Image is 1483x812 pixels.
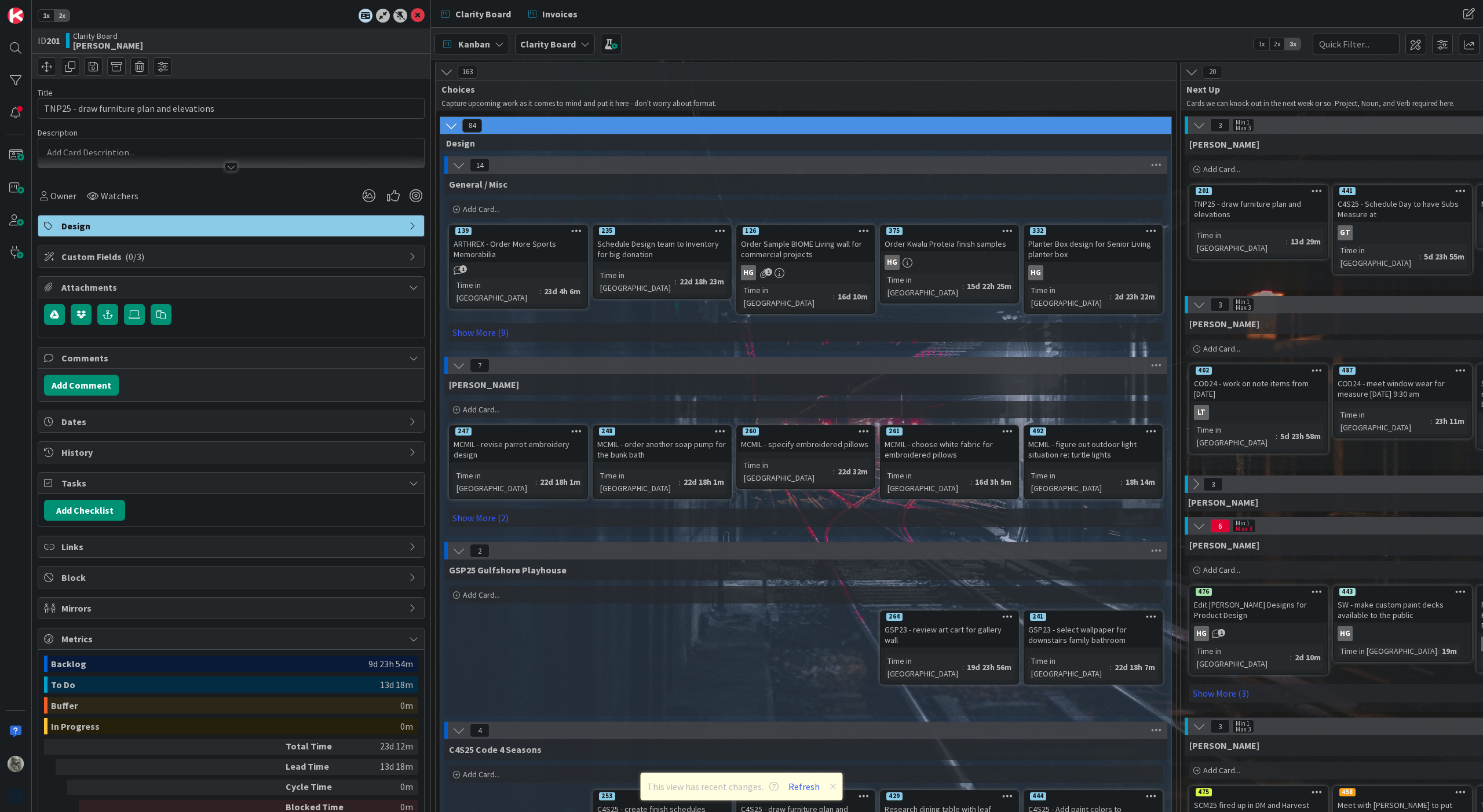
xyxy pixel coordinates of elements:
[434,3,518,24] a: Clarity Board
[1190,587,1327,623] div: 476Edit [PERSON_NAME] Designs for Product Design
[1028,265,1043,280] div: HG
[1024,425,1163,499] a: 492MCMIL - figure out outdoor light situation re: turtle lightsTime in [GEOGRAPHIC_DATA]:18h 14m
[1338,225,1353,240] div: GT
[61,445,403,459] span: History
[835,465,871,478] div: 22d 32m
[675,275,677,288] span: :
[593,225,732,299] a: 235Schedule Design team to Inventory for big donationTime in [GEOGRAPHIC_DATA]:22d 18h 23m
[1286,235,1288,248] span: :
[61,570,403,584] span: Block
[1236,305,1251,310] div: Max 3
[597,269,675,294] div: Time in [GEOGRAPHIC_DATA]
[1025,612,1161,622] div: 241
[1190,597,1327,623] div: Edit [PERSON_NAME] Designs for Product Design
[1196,588,1212,596] div: 476
[881,226,1018,251] div: 375Order Kwalu Proteia finish samples
[647,780,779,793] span: This view has recent changes.
[354,780,413,795] div: 0m
[449,225,588,309] a: 139ARTHREX - Order More Sports MemorabiliaTime in [GEOGRAPHIC_DATA]:23d 4h 6m
[38,10,54,21] span: 1x
[1194,626,1209,641] div: HG
[450,226,587,262] div: 139ARTHREX - Order More Sports Memorabilia
[737,265,874,280] div: HG
[101,189,138,203] span: Watchers
[1203,765,1240,776] span: Add Card...
[61,415,403,429] span: Dates
[1236,520,1250,526] div: Min 1
[46,35,60,46] b: 201
[736,425,875,489] a: 260MCMIL - specify embroidered pillowsTime in [GEOGRAPHIC_DATA]:22d 32m
[1432,415,1467,427] div: 23h 11m
[449,178,507,190] span: General / Misc
[51,676,380,693] div: To Do
[54,10,70,21] span: 2x
[881,437,1018,462] div: MCMIL - choose white fabric for embroidered pillows
[454,469,535,495] div: Time in [GEOGRAPHIC_DATA]
[286,780,349,795] div: Cycle Time
[881,612,1018,622] div: 264
[1338,408,1430,434] div: Time in [GEOGRAPHIC_DATA]
[881,622,1018,648] div: GSP23 - review art cart for gallery wall
[833,465,835,478] span: :
[964,280,1014,292] div: 15d 22h 25m
[61,351,403,365] span: Comments
[1189,740,1259,751] span: Philip
[1290,651,1292,664] span: :
[1218,629,1225,637] span: 1
[881,791,1018,802] div: 429
[458,65,477,79] span: 163
[1112,290,1158,303] div: 2d 23h 22m
[1030,427,1046,436] div: 492
[463,769,500,780] span: Add Card...
[520,38,576,50] b: Clarity Board
[73,41,143,50] b: [PERSON_NAME]
[455,427,472,436] div: 247
[881,612,1018,648] div: 264GSP23 - review art cart for gallery wall
[881,255,1018,270] div: HG
[1210,719,1230,733] span: 3
[1025,612,1161,648] div: 241GSP23 - select wallpaper for downstairs family bathroom
[1025,791,1161,802] div: 444
[885,469,970,495] div: Time in [GEOGRAPHIC_DATA]
[449,323,1163,342] a: Show More (9)
[1334,365,1471,376] div: 487
[881,226,1018,236] div: 375
[1189,539,1259,551] span: Hannah
[286,739,349,755] div: Total Time
[441,83,1161,95] span: Choices
[737,437,874,452] div: MCMIL - specify embroidered pillows
[354,759,413,775] div: 13d 18m
[962,661,964,674] span: :
[1190,376,1327,401] div: COD24 - work on note items from [DATE]
[455,227,472,235] div: 139
[1194,229,1286,254] div: Time in [GEOGRAPHIC_DATA]
[886,227,903,235] div: 375
[521,3,585,24] a: Invoices
[1292,651,1324,664] div: 2d 10m
[1236,720,1250,726] div: Min 1
[400,718,413,734] div: 0m
[535,476,537,488] span: :
[1196,187,1212,195] div: 201
[885,255,900,270] div: HG
[741,284,833,309] div: Time in [GEOGRAPHIC_DATA]
[73,31,143,41] span: Clarity Board
[593,425,732,499] a: 248MCMIL - order another soap pump for the bunk bathTime in [GEOGRAPHIC_DATA]:22d 18h 1m
[454,279,539,304] div: Time in [GEOGRAPHIC_DATA]
[455,7,511,21] span: Clarity Board
[1030,792,1046,800] div: 444
[1236,526,1252,532] div: Max 3
[1025,226,1161,236] div: 332
[1189,318,1259,330] span: Lisa T.
[1334,787,1471,798] div: 458
[1334,186,1471,196] div: 441
[594,226,730,262] div: 235Schedule Design team to Inventory for big donation
[962,280,964,292] span: :
[594,437,730,462] div: MCMIL - order another soap pump for the bunk bath
[1196,788,1212,796] div: 475
[881,236,1018,251] div: Order Kwalu Proteia finish samples
[463,590,500,600] span: Add Card...
[737,226,874,236] div: 126
[1110,661,1112,674] span: :
[1210,298,1230,312] span: 3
